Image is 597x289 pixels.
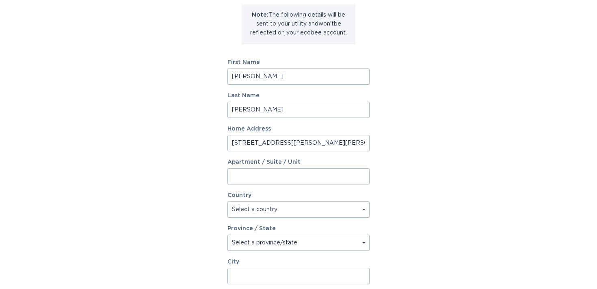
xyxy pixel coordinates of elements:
label: Apartment / Suite / Unit [227,159,370,165]
label: Home Address [227,126,370,132]
label: Last Name [227,93,370,98]
p: The following details will be sent to your utility and won't be reflected on your ecobee account. [248,11,349,37]
label: City [227,259,370,265]
strong: Note: [252,12,268,18]
label: Country [227,193,251,198]
label: First Name [227,60,370,65]
label: Province / State [227,226,276,231]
